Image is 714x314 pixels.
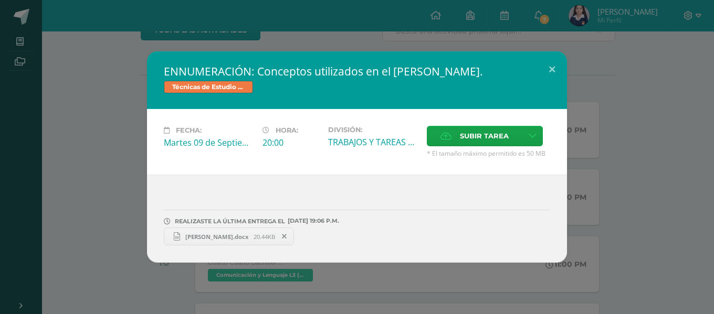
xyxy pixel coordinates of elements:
span: Remover entrega [276,231,293,242]
div: TRABAJOS Y TAREAS EN CASA [328,136,418,148]
span: Técnicas de Estudio e investigación [164,81,253,93]
span: * El tamaño máximo permitido es 50 MB [427,149,550,158]
span: Fecha: [176,126,202,134]
span: [PERSON_NAME].docx [180,233,254,241]
span: 20.44KB [254,233,275,241]
h2: ENNUMERACIÓN: Conceptos utilizados en el [PERSON_NAME]. [164,64,550,79]
button: Close (Esc) [537,51,567,87]
span: REALIZASTE LA ÚLTIMA ENTREGA EL [175,218,285,225]
label: División: [328,126,418,134]
a: [PERSON_NAME].docx 20.44KB [164,228,294,245]
span: Hora: [276,126,298,134]
div: 20:00 [262,137,320,148]
div: Martes 09 de Septiembre [164,137,254,148]
span: Subir tarea [460,126,509,146]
